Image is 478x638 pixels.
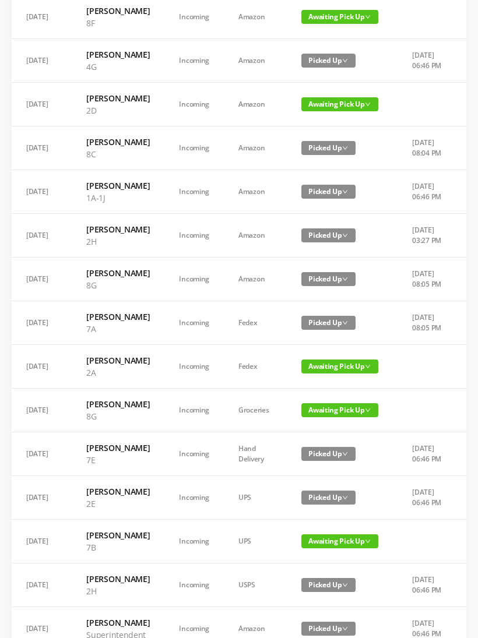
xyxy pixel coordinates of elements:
td: Fedex [224,345,287,389]
td: UPS [224,520,287,563]
td: [DATE] 03:27 PM [398,214,459,258]
i: icon: down [342,58,348,64]
i: icon: down [342,320,348,326]
td: Incoming [164,476,224,520]
p: 8G [86,410,150,422]
td: [DATE] [12,39,72,83]
p: 8G [86,279,150,291]
p: 7E [86,454,150,466]
i: icon: down [365,14,371,20]
td: Incoming [164,126,224,170]
span: Picked Up [301,578,356,592]
td: [DATE] 08:05 PM [398,258,459,301]
p: 2H [86,235,150,248]
h6: [PERSON_NAME] [86,92,150,104]
td: [DATE] 06:46 PM [398,39,459,83]
h6: [PERSON_NAME] [86,311,150,323]
td: Incoming [164,83,224,126]
p: 8F [86,17,150,29]
span: Picked Up [301,316,356,330]
td: Incoming [164,432,224,476]
td: Incoming [164,170,224,214]
span: Picked Up [301,622,356,636]
td: Incoming [164,345,224,389]
span: Picked Up [301,272,356,286]
i: icon: down [365,407,371,413]
td: Amazon [224,170,287,214]
h6: [PERSON_NAME] [86,267,150,279]
td: [DATE] 06:46 PM [398,432,459,476]
i: icon: down [342,145,348,151]
i: icon: down [342,276,348,282]
td: Incoming [164,258,224,301]
td: USPS [224,563,287,607]
p: 7B [86,541,150,554]
td: Incoming [164,214,224,258]
td: [DATE] [12,476,72,520]
span: Awaiting Pick Up [301,97,378,111]
span: Awaiting Pick Up [301,359,378,373]
td: Incoming [164,520,224,563]
td: [DATE] 06:46 PM [398,563,459,607]
td: [DATE] [12,83,72,126]
h6: [PERSON_NAME] [86,529,150,541]
td: Groceries [224,389,287,432]
td: Fedex [224,301,287,345]
td: Incoming [164,301,224,345]
td: [DATE] 08:04 PM [398,126,459,170]
span: Picked Up [301,491,356,505]
td: Amazon [224,126,287,170]
td: [DATE] [12,214,72,258]
i: icon: down [342,582,348,588]
h6: [PERSON_NAME] [86,5,150,17]
td: Amazon [224,39,287,83]
td: [DATE] [12,520,72,563]
i: icon: down [365,364,371,369]
p: 2H [86,585,150,597]
i: icon: down [342,189,348,195]
td: [DATE] [12,170,72,214]
h6: [PERSON_NAME] [86,48,150,61]
i: icon: down [342,232,348,238]
td: Incoming [164,389,224,432]
span: Picked Up [301,228,356,242]
i: icon: down [342,626,348,632]
p: 4G [86,61,150,73]
td: Amazon [224,214,287,258]
span: Awaiting Pick Up [301,10,378,24]
td: [DATE] [12,432,72,476]
span: Picked Up [301,447,356,461]
p: 8C [86,148,150,160]
i: icon: down [342,495,348,500]
td: [DATE] 08:05 PM [398,301,459,345]
span: Awaiting Pick Up [301,403,378,417]
td: [DATE] [12,563,72,607]
td: [DATE] [12,345,72,389]
span: Awaiting Pick Up [301,534,378,548]
h6: [PERSON_NAME] [86,398,150,410]
td: Incoming [164,39,224,83]
h6: [PERSON_NAME] [86,223,150,235]
p: 1A-1J [86,192,150,204]
td: [DATE] 06:46 PM [398,476,459,520]
td: Amazon [224,258,287,301]
p: 2E [86,498,150,510]
h6: [PERSON_NAME] [86,442,150,454]
i: icon: down [342,451,348,457]
p: 2D [86,104,150,117]
span: Picked Up [301,185,356,199]
td: Amazon [224,83,287,126]
h6: [PERSON_NAME] [86,179,150,192]
h6: [PERSON_NAME] [86,616,150,629]
td: [DATE] [12,258,72,301]
p: 2A [86,366,150,379]
i: icon: down [365,538,371,544]
td: Incoming [164,563,224,607]
p: 7A [86,323,150,335]
h6: [PERSON_NAME] [86,573,150,585]
h6: [PERSON_NAME] [86,136,150,148]
span: Picked Up [301,54,356,68]
i: icon: down [365,101,371,107]
td: [DATE] [12,389,72,432]
span: Picked Up [301,141,356,155]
